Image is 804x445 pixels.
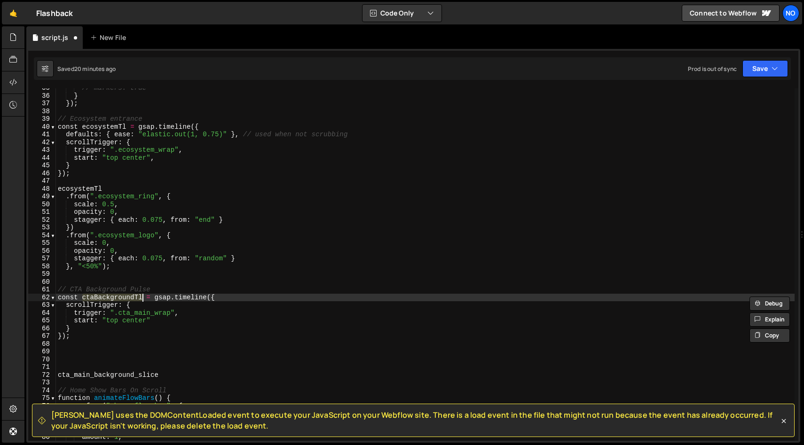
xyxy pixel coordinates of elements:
[28,100,56,108] div: 37
[28,92,56,100] div: 36
[28,239,56,247] div: 55
[749,312,790,327] button: Explain
[28,208,56,216] div: 51
[36,8,73,19] div: Flashback
[28,108,56,116] div: 38
[28,394,56,402] div: 75
[90,33,130,42] div: New File
[28,177,56,185] div: 47
[74,65,116,73] div: 20 minutes ago
[28,371,56,379] div: 72
[28,379,56,387] div: 73
[28,294,56,302] div: 62
[28,131,56,139] div: 41
[28,418,56,426] div: 78
[28,170,56,178] div: 46
[51,410,779,431] span: [PERSON_NAME] uses the DOMContentLoaded event to execute your JavaScript on your Webflow site. Th...
[749,297,790,311] button: Debug
[28,325,56,333] div: 66
[688,65,737,73] div: Prod is out of sync
[28,224,56,232] div: 53
[28,301,56,309] div: 63
[28,278,56,286] div: 60
[28,286,56,294] div: 61
[28,402,56,410] div: 76
[28,154,56,162] div: 44
[28,425,56,433] div: 79
[28,123,56,131] div: 40
[749,328,790,343] button: Copy
[28,146,56,154] div: 43
[28,332,56,340] div: 67
[28,363,56,371] div: 71
[28,387,56,395] div: 74
[28,433,56,441] div: 80
[28,162,56,170] div: 45
[28,263,56,271] div: 58
[28,309,56,317] div: 64
[742,60,788,77] button: Save
[782,5,799,22] a: No
[28,201,56,209] div: 50
[28,317,56,325] div: 65
[28,255,56,263] div: 57
[28,185,56,193] div: 48
[2,2,25,24] a: 🤙
[28,232,56,240] div: 54
[28,193,56,201] div: 49
[682,5,780,22] a: Connect to Webflow
[28,115,56,123] div: 39
[28,216,56,224] div: 52
[28,247,56,255] div: 56
[363,5,441,22] button: Code Only
[28,270,56,278] div: 59
[28,356,56,364] div: 70
[28,84,56,92] div: 35
[28,139,56,147] div: 42
[28,348,56,356] div: 69
[41,33,68,42] div: script.js
[57,65,116,73] div: Saved
[28,410,56,418] div: 77
[28,340,56,348] div: 68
